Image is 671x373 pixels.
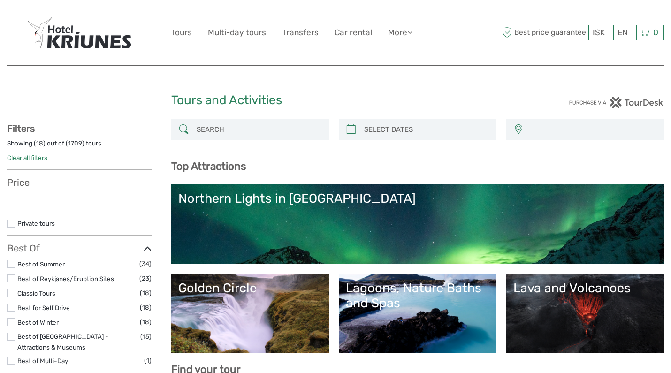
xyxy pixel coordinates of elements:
[7,154,47,161] a: Clear all filters
[613,25,632,40] div: EN
[140,302,152,313] span: (18)
[513,281,657,346] a: Lava and Volcanoes
[171,93,500,108] h1: Tours and Activities
[140,331,152,342] span: (15)
[140,288,152,298] span: (18)
[7,123,35,134] strong: Filters
[178,191,657,257] a: Northern Lights in [GEOGRAPHIC_DATA]
[500,25,586,40] span: Best price guarantee
[17,289,55,297] a: Classic Tours
[569,97,664,108] img: PurchaseViaTourDesk.png
[17,304,70,312] a: Best for Self Drive
[593,28,605,37] span: ISK
[360,122,492,138] input: SELECT DATES
[140,317,152,327] span: (18)
[17,357,68,365] a: Best of Multi-Day
[178,191,657,206] div: Northern Lights in [GEOGRAPHIC_DATA]
[7,243,152,254] h3: Best Of
[28,17,131,48] img: 410-7945424d-a010-4ae1-a993-2f39e882567d_logo_big.jpg
[171,26,192,39] a: Tours
[139,259,152,269] span: (34)
[17,220,55,227] a: Private tours
[7,177,152,188] h3: Price
[17,260,65,268] a: Best of Summer
[282,26,319,39] a: Transfers
[17,275,114,282] a: Best of Reykjanes/Eruption Sites
[388,26,412,39] a: More
[17,319,59,326] a: Best of Winter
[513,281,657,296] div: Lava and Volcanoes
[652,28,660,37] span: 0
[178,281,322,296] div: Golden Circle
[193,122,324,138] input: SEARCH
[335,26,372,39] a: Car rental
[68,139,82,148] label: 1709
[171,160,246,173] b: Top Attractions
[17,333,108,351] a: Best of [GEOGRAPHIC_DATA] - Attractions & Museums
[178,281,322,346] a: Golden Circle
[139,273,152,284] span: (23)
[208,26,266,39] a: Multi-day tours
[346,281,489,346] a: Lagoons, Nature Baths and Spas
[144,355,152,366] span: (1)
[36,139,43,148] label: 18
[7,139,152,153] div: Showing ( ) out of ( ) tours
[346,281,489,311] div: Lagoons, Nature Baths and Spas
